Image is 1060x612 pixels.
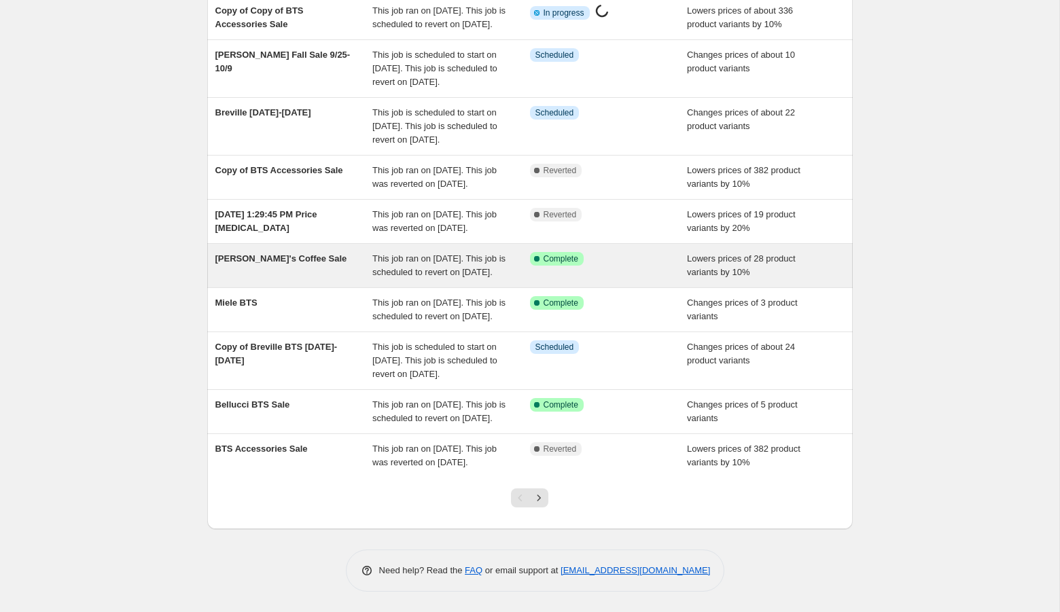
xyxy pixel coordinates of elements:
[511,488,548,507] nav: Pagination
[372,5,506,29] span: This job ran on [DATE]. This job is scheduled to revert on [DATE].
[535,342,574,353] span: Scheduled
[535,107,574,118] span: Scheduled
[544,298,578,308] span: Complete
[561,565,710,575] a: [EMAIL_ADDRESS][DOMAIN_NAME]
[544,444,577,454] span: Reverted
[372,209,497,233] span: This job ran on [DATE]. This job was reverted on [DATE].
[544,253,578,264] span: Complete
[379,565,465,575] span: Need help? Read the
[482,565,561,575] span: or email support at
[687,253,796,277] span: Lowers prices of 28 product variants by 10%
[687,107,795,131] span: Changes prices of about 22 product variants
[544,399,578,410] span: Complete
[372,444,497,467] span: This job ran on [DATE]. This job was reverted on [DATE].
[687,444,800,467] span: Lowers prices of 382 product variants by 10%
[215,444,308,454] span: BTS Accessories Sale
[544,165,577,176] span: Reverted
[372,342,497,379] span: This job is scheduled to start on [DATE]. This job is scheduled to revert on [DATE].
[215,342,338,365] span: Copy of Breville BTS [DATE]-[DATE]
[687,5,793,29] span: Lowers prices of about 336 product variants by 10%
[687,298,798,321] span: Changes prices of 3 product variants
[465,565,482,575] a: FAQ
[215,253,347,264] span: [PERSON_NAME]'s Coffee Sale
[687,342,795,365] span: Changes prices of about 24 product variants
[372,399,506,423] span: This job ran on [DATE]. This job is scheduled to revert on [DATE].
[544,7,584,18] span: In progress
[687,165,800,189] span: Lowers prices of 382 product variants by 10%
[687,209,796,233] span: Lowers prices of 19 product variants by 20%
[215,298,258,308] span: Miele BTS
[372,253,506,277] span: This job ran on [DATE]. This job is scheduled to revert on [DATE].
[529,488,548,507] button: Next
[215,165,343,175] span: Copy of BTS Accessories Sale
[687,399,798,423] span: Changes prices of 5 product variants
[372,165,497,189] span: This job ran on [DATE]. This job was reverted on [DATE].
[544,209,577,220] span: Reverted
[215,209,317,233] span: [DATE] 1:29:45 PM Price [MEDICAL_DATA]
[372,107,497,145] span: This job is scheduled to start on [DATE]. This job is scheduled to revert on [DATE].
[535,50,574,60] span: Scheduled
[215,5,304,29] span: Copy of Copy of BTS Accessories Sale
[372,298,506,321] span: This job ran on [DATE]. This job is scheduled to revert on [DATE].
[215,50,351,73] span: [PERSON_NAME] Fall Sale 9/25-10/9
[372,50,497,87] span: This job is scheduled to start on [DATE]. This job is scheduled to revert on [DATE].
[687,50,795,73] span: Changes prices of about 10 product variants
[215,399,290,410] span: Bellucci BTS Sale
[215,107,311,118] span: Breville [DATE]-[DATE]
